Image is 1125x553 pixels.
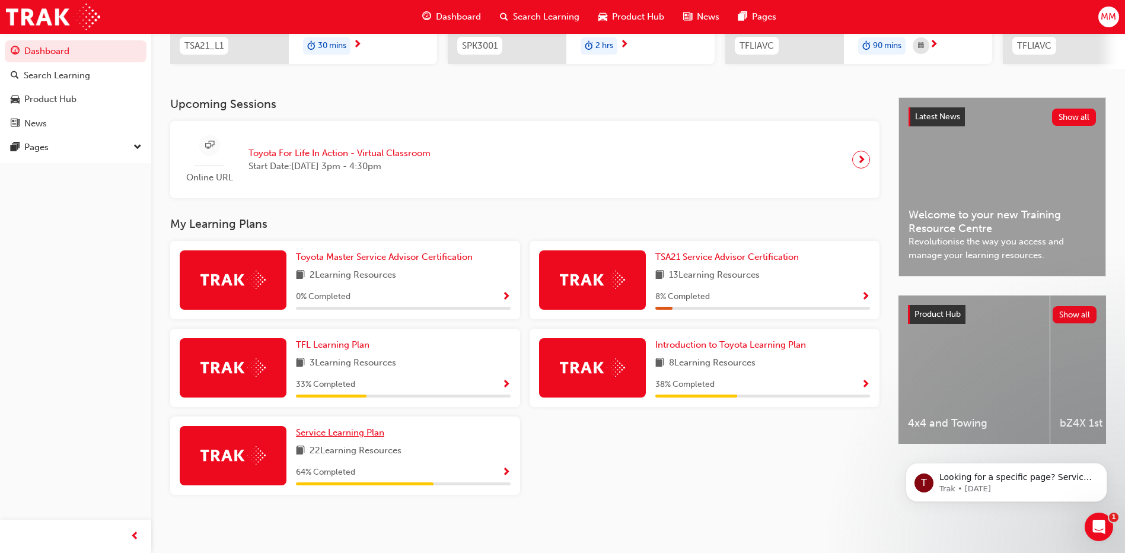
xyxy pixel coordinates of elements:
[862,39,871,54] span: duration-icon
[353,40,362,50] span: next-icon
[180,171,239,185] span: Online URL
[184,39,224,53] span: TSA21_L1
[585,39,593,54] span: duration-icon
[914,309,961,319] span: Product Hub
[908,305,1097,324] a: Product HubShow all
[915,112,960,122] span: Latest News
[502,468,511,478] span: Show Progress
[1098,7,1119,27] button: MM
[683,9,692,24] span: news-icon
[502,465,511,480] button: Show Progress
[655,338,811,352] a: Introduction to Toyota Learning Plan
[200,446,266,465] img: Trak
[908,417,1040,430] span: 4x4 and Towing
[205,138,214,153] span: sessionType_ONLINE_URL-icon
[502,377,511,392] button: Show Progress
[861,290,870,304] button: Show Progress
[674,5,729,29] a: news-iconNews
[436,10,481,24] span: Dashboard
[296,444,305,459] span: book-icon
[296,250,477,264] a: Toyota Master Service Advisor Certification
[296,339,369,350] span: TFL Learning Plan
[5,136,146,158] button: Pages
[502,290,511,304] button: Show Progress
[502,292,511,303] span: Show Progress
[318,39,346,53] span: 30 mins
[738,9,747,24] span: pages-icon
[918,39,924,53] span: calendar-icon
[873,39,901,53] span: 90 mins
[612,10,664,24] span: Product Hub
[5,88,146,110] a: Product Hub
[655,356,664,371] span: book-icon
[655,339,806,350] span: Introduction to Toyota Learning Plan
[180,131,870,189] a: Online URLToyota For Life In Action - Virtual ClassroomStart Date:[DATE] 3pm - 4:30pm
[296,290,350,304] span: 0 % Completed
[861,377,870,392] button: Show Progress
[200,271,266,289] img: Trak
[24,69,90,82] div: Search Learning
[655,268,664,283] span: book-icon
[296,338,374,352] a: TFL Learning Plan
[200,358,266,377] img: Trak
[170,97,879,111] h3: Upcoming Sessions
[11,142,20,153] span: pages-icon
[598,9,607,24] span: car-icon
[24,93,77,106] div: Product Hub
[697,10,719,24] span: News
[5,65,146,87] a: Search Learning
[655,250,804,264] a: TSA21 Service Advisor Certification
[898,97,1106,276] a: Latest NewsShow allWelcome to your new Training Resource CentreRevolutionise the way you access a...
[560,358,625,377] img: Trak
[589,5,674,29] a: car-iconProduct Hub
[500,9,508,24] span: search-icon
[11,94,20,105] span: car-icon
[11,46,20,57] span: guage-icon
[422,9,431,24] span: guage-icon
[296,427,384,438] span: Service Learning Plan
[929,40,938,50] span: next-icon
[296,378,355,392] span: 33 % Completed
[909,107,1096,126] a: Latest NewsShow all
[655,252,799,262] span: TSA21 Service Advisor Certification
[669,268,760,283] span: 13 Learning Resources
[513,10,579,24] span: Search Learning
[5,40,146,62] a: Dashboard
[595,39,613,53] span: 2 hrs
[6,4,100,30] img: Trak
[1052,109,1097,126] button: Show all
[24,141,49,154] div: Pages
[740,39,774,53] span: TFLIAVC
[620,40,629,50] span: next-icon
[655,290,710,304] span: 8 % Completed
[1053,306,1097,323] button: Show all
[5,113,146,135] a: News
[1085,513,1113,541] iframe: Intercom live chat
[909,235,1096,262] span: Revolutionise the way you access and manage your learning resources.
[1017,39,1051,53] span: TFLIAVC
[1109,513,1118,522] span: 1
[560,271,625,289] img: Trak
[296,466,355,479] span: 64 % Completed
[296,356,305,371] span: book-icon
[248,160,431,173] span: Start Date: [DATE] 3pm - 4:30pm
[170,217,879,231] h3: My Learning Plans
[296,252,473,262] span: Toyota Master Service Advisor Certification
[861,292,870,303] span: Show Progress
[248,147,431,160] span: Toyota For Life In Action - Virtual Classroom
[11,119,20,129] span: news-icon
[130,529,139,544] span: prev-icon
[310,444,401,459] span: 22 Learning Resources
[502,380,511,390] span: Show Progress
[898,295,1050,444] a: 4x4 and Towing
[462,39,498,53] span: SPK3001
[909,208,1096,235] span: Welcome to your new Training Resource Centre
[752,10,776,24] span: Pages
[310,268,396,283] span: 2 Learning Resources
